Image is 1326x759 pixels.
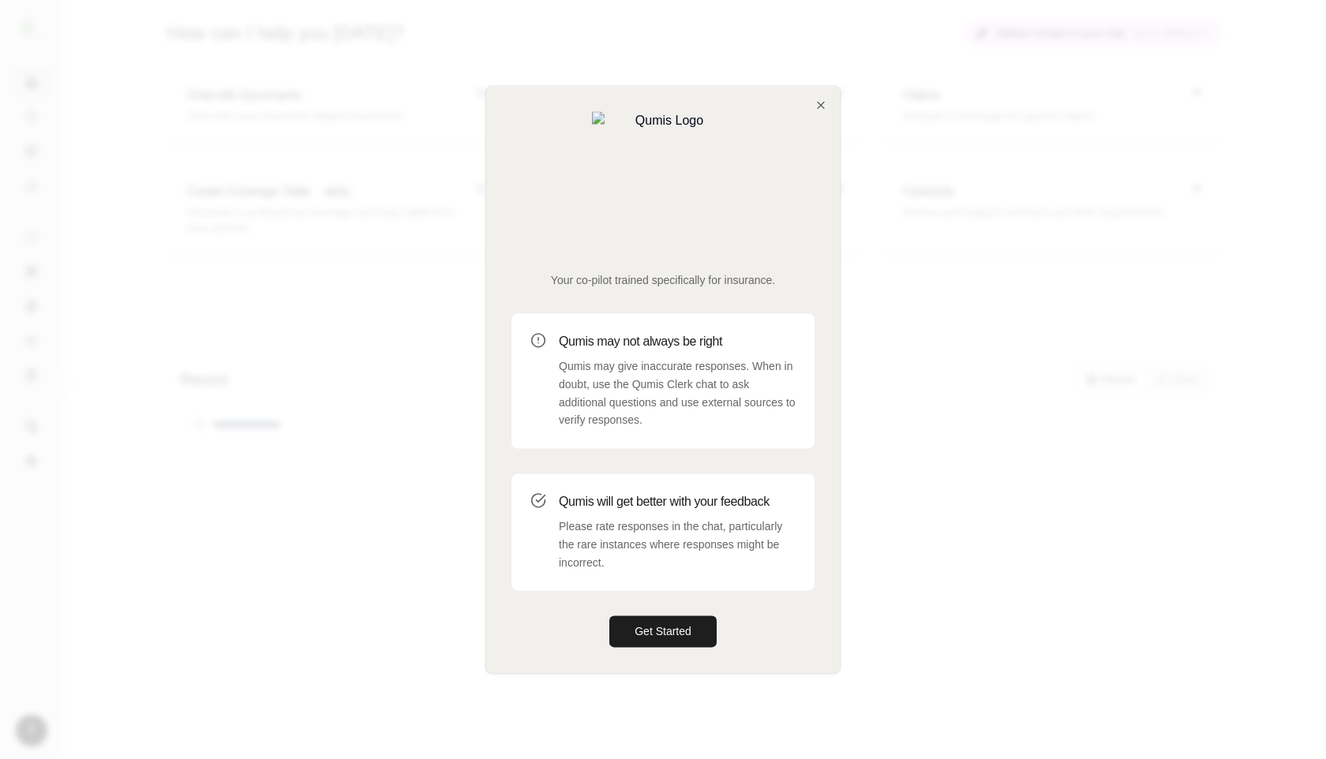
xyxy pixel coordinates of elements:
[592,111,734,253] img: Qumis Logo
[559,492,796,511] h3: Qumis will get better with your feedback
[559,518,796,571] p: Please rate responses in the chat, particularly the rare instances where responses might be incor...
[559,332,796,351] h3: Qumis may not always be right
[609,616,717,648] button: Get Started
[511,272,815,288] p: Your co-pilot trained specifically for insurance.
[559,357,796,429] p: Qumis may give inaccurate responses. When in doubt, use the Qumis Clerk chat to ask additional qu...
